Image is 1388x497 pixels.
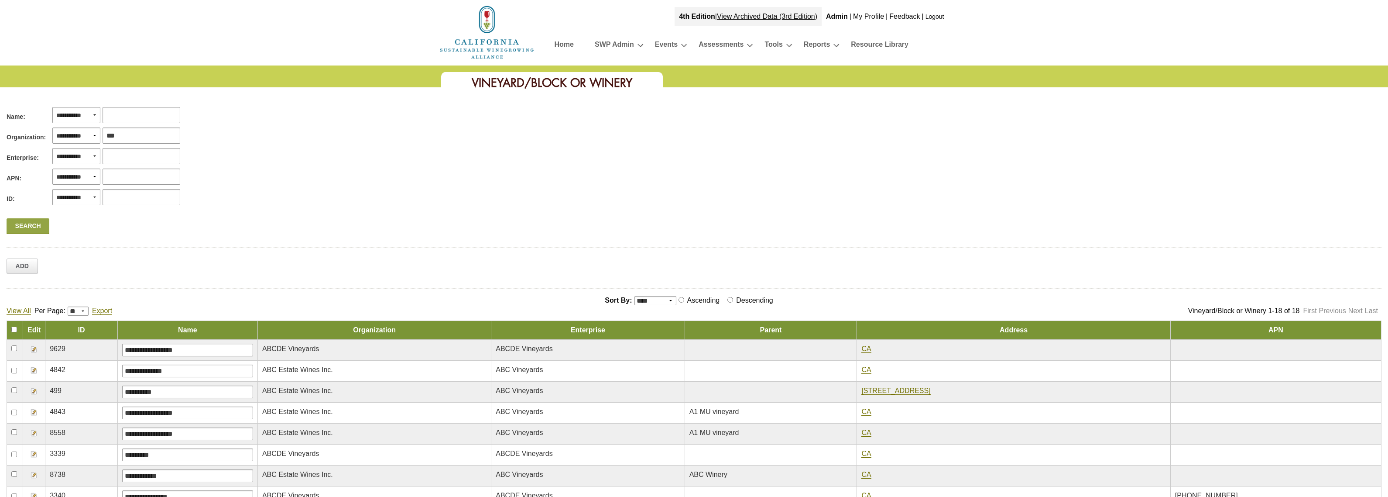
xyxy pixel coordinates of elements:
[92,307,112,315] a: Export
[50,429,65,436] span: 8558
[921,7,925,26] div: |
[439,4,535,60] img: logo_cswa2x.png
[764,38,782,54] a: Tools
[861,345,871,353] a: CA
[861,471,871,479] a: CA
[7,218,49,234] a: Search
[861,429,871,437] a: CA
[262,387,333,394] span: ABC Estate Wines Inc.
[689,471,727,478] span: ABC Winery
[262,429,333,436] span: ABC Estate Wines Inc.
[496,450,552,457] span: ABCDE Vineyards
[257,321,491,340] td: Organization
[23,321,45,340] td: Edit
[50,345,65,352] span: 9629
[31,346,38,353] img: Edit
[262,345,319,352] span: ABCDE Vineyards
[685,297,723,304] label: Ascending
[7,153,39,162] span: Enterprise:
[262,408,333,415] span: ABC Estate Wines Inc.
[496,366,543,373] span: ABC Vineyards
[826,13,848,20] b: Admin
[925,13,944,20] a: Logout
[496,471,543,478] span: ABC Vineyards
[689,408,739,415] span: A1 MU vineyard
[7,194,15,204] span: ID:
[885,7,888,26] div: |
[595,38,634,54] a: SWP Admin
[496,429,543,436] span: ABC Vineyards
[857,321,1170,340] td: Address
[491,321,685,340] td: Enterprise
[1365,307,1378,314] a: Last
[1319,307,1346,314] a: Previous
[50,387,62,394] span: 499
[50,471,65,478] span: 8738
[262,471,333,478] span: ABC Estate Wines Inc.
[685,321,857,340] td: Parent
[7,307,31,315] a: View All
[889,13,920,20] a: Feedback
[50,450,65,457] span: 3339
[496,387,543,394] span: ABC Vineyards
[496,345,552,352] span: ABCDE Vineyards
[50,366,65,373] span: 4842
[699,38,744,54] a: Assessments
[7,259,38,273] a: Add
[1170,321,1381,340] td: APN
[31,388,38,395] img: Edit
[734,297,777,304] label: Descending
[861,408,871,416] a: CA
[31,472,38,479] img: Edit
[861,450,871,458] a: CA
[717,13,817,20] a: View Archived Data (3rd Edition)
[849,7,852,26] div: |
[50,408,65,415] span: 4843
[605,297,632,304] span: Sort By:
[439,28,535,35] a: Home
[861,387,930,395] a: [STREET_ADDRESS]
[7,133,46,142] span: Organization:
[1303,307,1316,314] a: First
[31,451,38,458] img: Edit
[117,321,257,340] td: Name
[851,38,908,54] a: Resource Library
[31,430,38,437] img: Edit
[853,13,884,20] a: My Profile
[7,174,21,183] span: APN:
[1188,307,1300,314] span: Vineyard/Block or Winery 1-18 of 18
[34,307,65,314] span: Per Page:
[675,7,822,26] div: |
[655,38,678,54] a: Events
[555,38,574,54] a: Home
[472,75,632,90] span: Vineyard/Block or Winery
[689,429,739,436] span: A1 MU vineyard
[1348,307,1363,314] a: Next
[861,366,871,374] a: CA
[496,408,543,415] span: ABC Vineyards
[31,367,38,374] img: Edit
[804,38,830,54] a: Reports
[262,450,319,457] span: ABCDE Vineyards
[7,112,25,121] span: Name:
[679,13,715,20] strong: 4th Edition
[262,366,333,373] span: ABC Estate Wines Inc.
[31,409,38,416] img: Edit
[45,321,118,340] td: ID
